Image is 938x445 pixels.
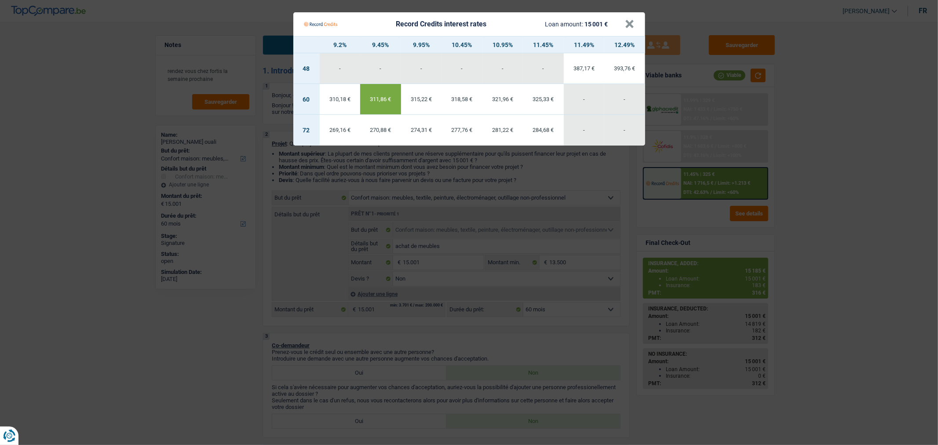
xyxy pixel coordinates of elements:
span: Loan amount: [545,21,583,28]
div: - [360,66,401,71]
div: - [401,66,442,71]
div: 310,18 € [320,96,361,102]
div: 325,33 € [523,96,564,102]
td: 72 [293,115,320,146]
div: 321,96 € [482,96,523,102]
div: 270,88 € [360,127,401,133]
th: 11.45% [523,36,564,53]
img: Record Credits [304,16,337,33]
div: 315,22 € [401,96,442,102]
th: 10.45% [442,36,482,53]
div: - [482,66,523,71]
div: - [320,66,361,71]
div: - [523,66,564,71]
th: 9.2% [320,36,361,53]
div: 311,86 € [360,96,401,102]
div: - [604,127,645,133]
th: 9.95% [401,36,442,53]
div: - [442,66,482,71]
th: 11.49% [564,36,605,53]
div: 284,68 € [523,127,564,133]
div: 387,17 € [564,66,605,71]
div: 277,76 € [442,127,482,133]
div: - [564,96,605,102]
div: 318,58 € [442,96,482,102]
div: - [604,96,645,102]
th: 12.49% [604,36,645,53]
td: 60 [293,84,320,115]
th: 10.95% [482,36,523,53]
button: × [625,20,635,29]
th: 9.45% [360,36,401,53]
div: 269,16 € [320,127,361,133]
div: 393,76 € [604,66,645,71]
span: 15 001 € [584,21,608,28]
div: 281,22 € [482,127,523,133]
td: 48 [293,53,320,84]
div: - [564,127,605,133]
div: Record Credits interest rates [396,21,486,28]
div: 274,31 € [401,127,442,133]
